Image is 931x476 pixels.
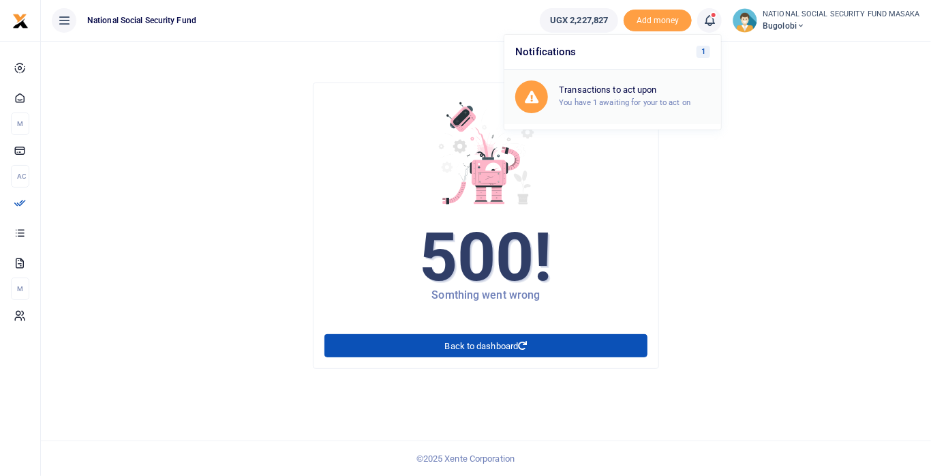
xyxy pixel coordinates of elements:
a: Back to dashboard [324,334,647,357]
img: logo-small [12,13,29,29]
h6: Transactions to act upon [559,85,710,95]
span: National Social Security Fund [82,14,202,27]
span: Add money [624,10,692,32]
h6: Notifications [504,35,721,70]
li: Ac [11,165,29,188]
a: logo-small logo-large logo-large [12,15,29,25]
span: 1 [697,46,711,58]
small: NATIONAL SOCIAL SECURITY FUND MASAKA [763,9,920,20]
li: M [11,278,29,300]
img: profile-user [733,8,757,33]
a: profile-user NATIONAL SOCIAL SECURITY FUND MASAKA Bugolobi [733,8,920,33]
li: Wallet ballance [534,8,624,33]
span: Bugolobi [763,20,920,32]
span: UGX 2,227,827 [550,14,608,27]
img: 0 [428,94,544,210]
li: M [11,113,29,135]
a: Add money [624,14,692,25]
h5: Somthing went wrong [324,288,647,301]
li: Toup your wallet [624,10,692,32]
a: Transactions to act upon You have 1 awaiting for your to act on [504,70,721,124]
h1: 500! [324,243,647,272]
small: You have 1 awaiting for your to act on [559,98,690,107]
a: UGX 2,227,827 [540,8,618,33]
